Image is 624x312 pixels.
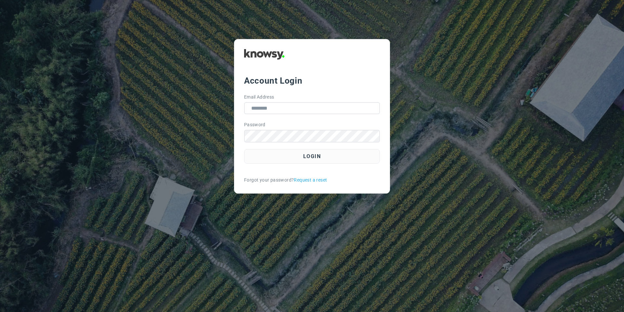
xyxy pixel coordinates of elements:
[244,94,274,101] label: Email Address
[244,149,380,164] button: Login
[244,121,266,128] label: Password
[244,75,380,87] div: Account Login
[244,177,380,183] div: Forgot your password?
[294,177,327,183] a: Request a reset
